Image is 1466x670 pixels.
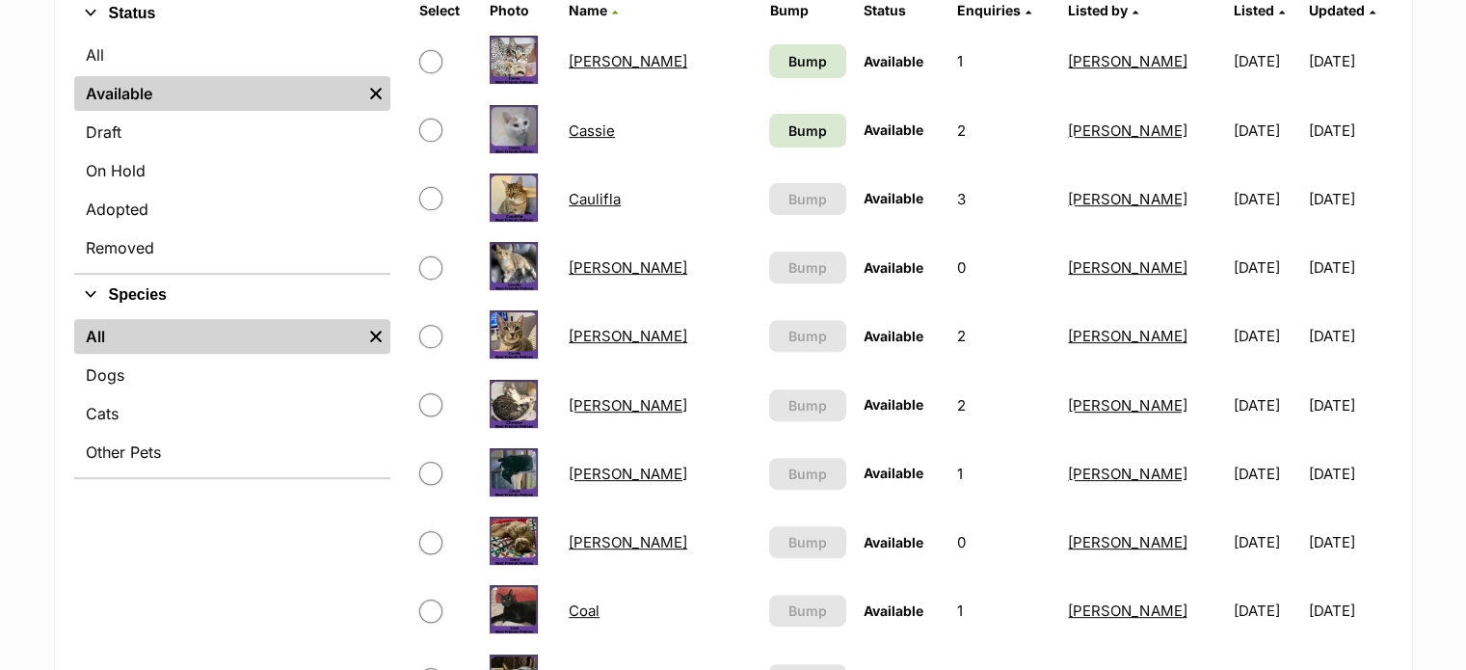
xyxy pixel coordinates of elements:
[74,282,390,308] button: Species
[949,234,1059,301] td: 0
[490,174,538,222] img: Caulifla
[1309,441,1390,507] td: [DATE]
[569,533,687,551] a: [PERSON_NAME]
[769,44,845,78] a: Bump
[1068,327,1186,345] a: [PERSON_NAME]
[490,36,538,84] img: Carter
[569,52,687,70] a: [PERSON_NAME]
[1309,2,1375,18] a: Updated
[74,230,390,265] a: Removed
[1068,2,1138,18] a: Listed by
[949,577,1059,644] td: 1
[1068,190,1186,208] a: [PERSON_NAME]
[361,319,390,354] a: Remove filter
[769,595,845,627] button: Bump
[788,326,827,346] span: Bump
[769,114,845,147] a: Bump
[949,28,1059,94] td: 1
[490,310,538,359] img: Cecilie
[769,183,845,215] button: Bump
[1068,465,1186,483] a: [PERSON_NAME]
[1226,97,1307,164] td: [DATE]
[769,389,845,421] button: Bump
[949,509,1059,576] td: 0
[74,358,390,392] a: Dogs
[1234,2,1274,18] span: Listed
[569,2,607,18] span: Name
[788,121,827,141] span: Bump
[1226,577,1307,644] td: [DATE]
[1226,303,1307,369] td: [DATE]
[864,465,923,481] span: Available
[1068,396,1186,415] a: [PERSON_NAME]
[949,97,1059,164] td: 2
[788,532,827,552] span: Bump
[74,115,390,149] a: Draft
[788,51,827,71] span: Bump
[949,303,1059,369] td: 2
[1226,509,1307,576] td: [DATE]
[74,34,390,273] div: Status
[1309,303,1390,369] td: [DATE]
[1068,533,1186,551] a: [PERSON_NAME]
[864,328,923,344] span: Available
[569,190,621,208] a: Caulifla
[788,189,827,209] span: Bump
[769,526,845,558] button: Bump
[1309,28,1390,94] td: [DATE]
[1226,234,1307,301] td: [DATE]
[1309,577,1390,644] td: [DATE]
[74,319,361,354] a: All
[569,602,600,620] a: Coal
[490,380,538,428] img: Chandler
[1309,2,1365,18] span: Updated
[569,258,687,277] a: [PERSON_NAME]
[1068,258,1186,277] a: [PERSON_NAME]
[569,327,687,345] a: [PERSON_NAME]
[1234,2,1285,18] a: Listed
[769,320,845,352] button: Bump
[1068,602,1186,620] a: [PERSON_NAME]
[1309,166,1390,232] td: [DATE]
[769,252,845,283] button: Bump
[1226,28,1307,94] td: [DATE]
[361,76,390,111] a: Remove filter
[864,53,923,69] span: Available
[74,1,390,26] button: Status
[949,166,1059,232] td: 3
[1068,2,1128,18] span: Listed by
[788,464,827,484] span: Bump
[74,396,390,431] a: Cats
[74,38,390,72] a: All
[1309,372,1390,439] td: [DATE]
[74,153,390,188] a: On Hold
[769,458,845,490] button: Bump
[788,601,827,621] span: Bump
[74,435,390,469] a: Other Pets
[490,585,538,633] img: Coal
[569,2,618,18] a: Name
[864,259,923,276] span: Available
[864,396,923,413] span: Available
[788,257,827,278] span: Bump
[1068,52,1186,70] a: [PERSON_NAME]
[74,192,390,227] a: Adopted
[490,517,538,565] img: Clary
[1226,166,1307,232] td: [DATE]
[569,465,687,483] a: [PERSON_NAME]
[957,2,1031,18] a: Enquiries
[949,372,1059,439] td: 2
[1068,121,1186,140] a: [PERSON_NAME]
[1309,509,1390,576] td: [DATE]
[1309,234,1390,301] td: [DATE]
[1309,97,1390,164] td: [DATE]
[569,396,687,415] a: [PERSON_NAME]
[490,448,538,496] img: Chuck
[957,2,1021,18] span: translation missing: en.admin.listings.index.attributes.enquiries
[949,441,1059,507] td: 1
[864,190,923,206] span: Available
[864,534,923,550] span: Available
[74,315,390,477] div: Species
[1226,372,1307,439] td: [DATE]
[569,121,615,140] a: Cassie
